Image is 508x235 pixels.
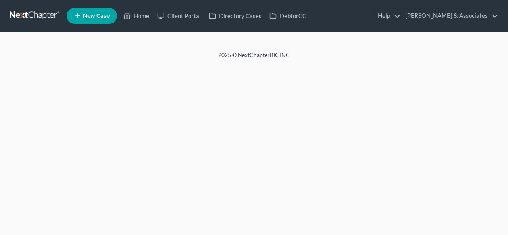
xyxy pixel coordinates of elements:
a: Client Portal [153,9,205,23]
a: [PERSON_NAME] & Associates [401,9,498,23]
new-legal-case-button: New Case [67,8,117,24]
a: Directory Cases [205,9,266,23]
a: Help [374,9,400,23]
a: DebtorCC [266,9,310,23]
div: 2025 © NextChapterBK, INC [28,51,480,65]
a: Home [119,9,153,23]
